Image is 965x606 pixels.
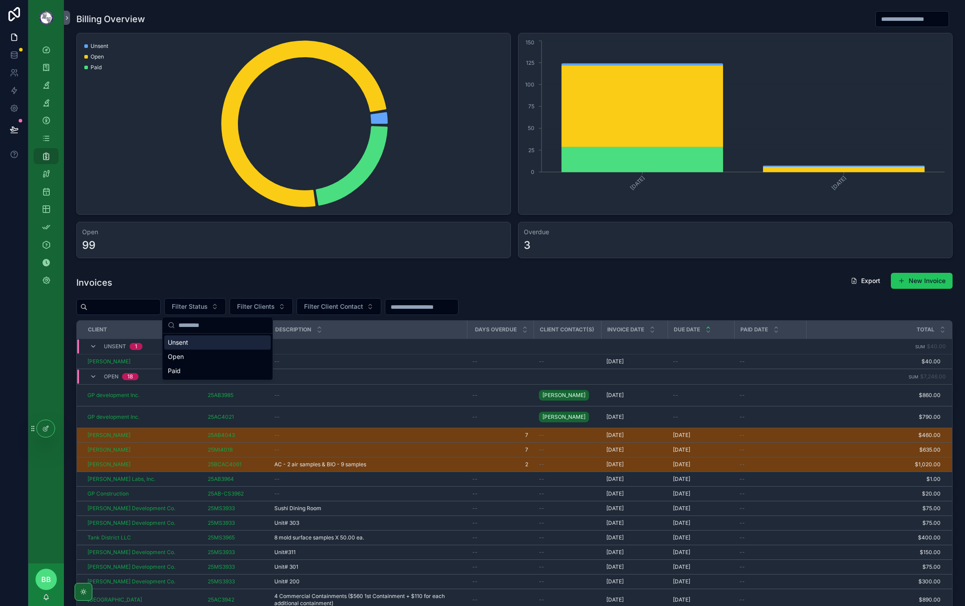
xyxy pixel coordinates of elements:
[87,519,175,527] a: [PERSON_NAME] Development Co.
[208,446,233,453] a: 25MI4018
[87,563,175,571] a: [PERSON_NAME] Development Co.
[606,446,624,453] span: [DATE]
[606,505,624,512] span: [DATE]
[472,563,528,571] a: --
[740,476,745,483] span: --
[274,476,280,483] span: --
[87,358,197,365] a: [PERSON_NAME]
[539,534,596,541] a: --
[673,578,729,585] a: [DATE]
[740,413,801,421] a: --
[673,563,729,571] a: [DATE]
[87,549,197,556] a: [PERSON_NAME] Development Co.
[673,358,678,365] span: --
[606,432,624,439] span: [DATE]
[274,505,462,512] a: Sushi Dining Room
[87,476,155,483] a: [PERSON_NAME] Labs, Inc.
[208,461,241,468] a: 25BCAC4061
[274,358,280,365] span: --
[472,505,478,512] span: --
[208,392,264,399] a: 25AB3985
[673,549,729,556] a: [DATE]
[164,335,271,350] div: Unsent
[807,490,941,497] a: $20.00
[274,446,280,453] span: --
[472,549,528,556] a: --
[274,563,462,571] a: Unit# 301
[539,549,544,556] span: --
[28,35,64,300] div: scrollable content
[208,392,233,399] a: 25AB3985
[673,534,690,541] span: [DATE]
[740,505,745,512] span: --
[208,563,264,571] a: 25MS3933
[208,413,234,421] span: 25AC4021
[740,358,801,365] a: --
[164,364,271,378] div: Paid
[274,549,462,556] a: Unit#311
[208,578,235,585] a: 25MS3933
[164,350,271,364] div: Open
[807,358,941,365] span: $40.00
[472,446,528,453] span: 7
[606,519,662,527] a: [DATE]
[472,534,528,541] a: --
[740,490,745,497] span: --
[807,505,941,512] span: $75.00
[606,490,624,497] span: [DATE]
[807,563,941,571] span: $75.00
[208,432,235,439] span: 25AB4043
[87,490,129,497] span: GP Construction
[673,534,729,541] a: [DATE]
[208,461,264,468] a: 25BCAC4061
[87,549,175,556] a: [PERSON_NAME] Development Co.
[606,432,662,439] a: [DATE]
[539,432,544,439] span: --
[539,519,544,527] span: --
[740,461,745,468] span: --
[539,388,596,402] a: [PERSON_NAME]
[539,432,596,439] a: --
[606,413,662,421] a: [DATE]
[606,549,662,556] a: [DATE]
[39,11,53,25] img: App logo
[539,476,596,483] a: --
[673,519,690,527] span: [DATE]
[87,358,131,365] a: [PERSON_NAME]
[208,519,235,527] a: 25MS3933
[87,446,131,453] span: [PERSON_NAME]
[472,413,528,421] a: --
[297,298,381,315] button: Select Button
[539,412,589,422] a: [PERSON_NAME]
[87,392,139,399] a: GP development Inc.
[740,392,745,399] span: --
[807,392,941,399] a: $860.00
[274,578,462,585] a: Unit# 200
[807,476,941,483] a: $1.00
[539,410,596,424] a: [PERSON_NAME]
[740,413,745,421] span: --
[673,413,678,421] span: --
[208,476,234,483] a: 25AB3964
[673,392,678,399] span: --
[87,505,197,512] a: [PERSON_NAME] Development Co.
[208,505,235,512] a: 25MS3933
[740,446,745,453] span: --
[606,476,624,483] span: [DATE]
[807,549,941,556] span: $150.00
[472,358,478,365] span: --
[87,413,139,421] a: GP development Inc.
[740,432,745,439] span: --
[87,519,197,527] a: [PERSON_NAME] Development Co.
[162,334,273,380] div: Suggestions
[208,549,264,556] a: 25MS3933
[673,578,690,585] span: [DATE]
[807,578,941,585] a: $300.00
